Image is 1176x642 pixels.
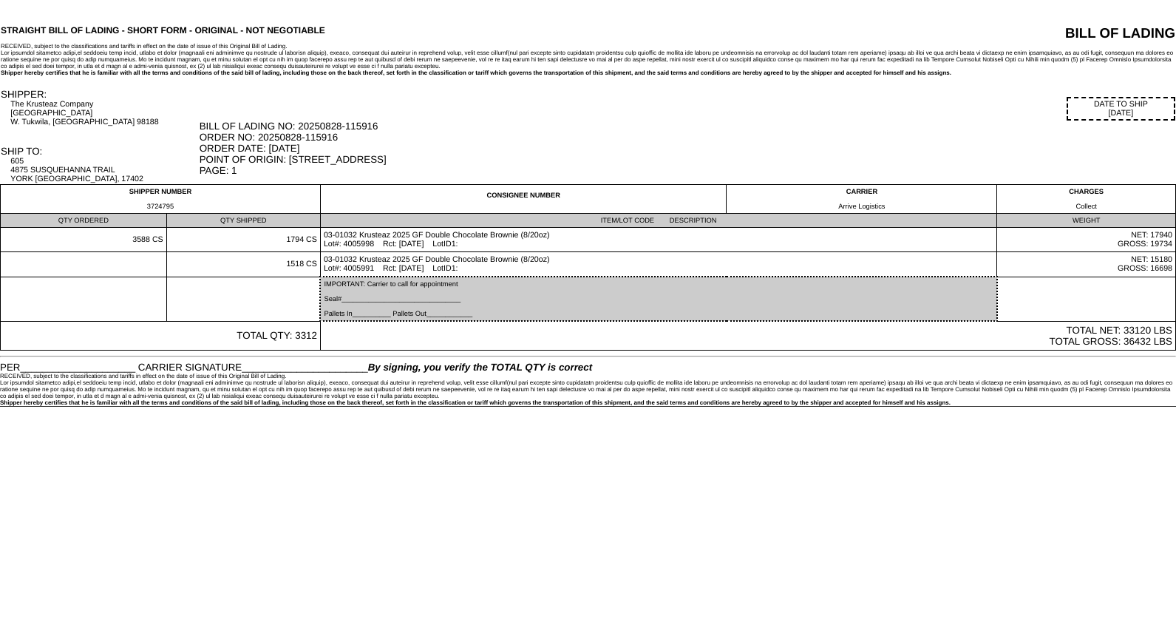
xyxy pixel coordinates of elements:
div: SHIPPER: [1,89,198,100]
td: 1794 CS [166,228,320,252]
td: QTY ORDERED [1,214,167,228]
div: Collect [1000,203,1172,210]
div: The Krusteaz Company [GEOGRAPHIC_DATA] W. Tukwila, [GEOGRAPHIC_DATA] 98188 [10,100,197,126]
div: 605 4875 SUSQUEHANNA TRAIL YORK [GEOGRAPHIC_DATA], 17402 [10,157,197,183]
td: NET: 15180 GROSS: 16698 [997,252,1176,277]
td: TOTAL NET: 33120 LBS TOTAL GROSS: 36432 LBS [320,321,1175,351]
td: ITEM/LOT CODE DESCRIPTION [320,214,996,228]
td: TOTAL QTY: 3312 [1,321,321,351]
div: BILL OF LADING NO: 20250828-115916 ORDER NO: 20250828-115916 ORDER DATE: [DATE] POINT OF ORIGIN: ... [200,121,1175,176]
div: Arrive Logistics [730,203,993,210]
div: DATE TO SHIP [DATE] [1067,97,1175,121]
td: 3588 CS [1,228,167,252]
td: 1518 CS [166,252,320,277]
div: BILL OF LADING [862,25,1175,41]
td: CARRIER [727,185,997,214]
td: NET: 17940 GROSS: 19734 [997,228,1176,252]
td: IMPORTANT: Carrier to call for appointment Seal#_______________________________ Pallets In_______... [320,277,996,321]
td: CHARGES [997,185,1176,214]
div: 3724795 [4,203,317,210]
span: By signing, you verify the TOTAL QTY is correct [368,362,592,373]
td: CONSIGNEE NUMBER [320,185,727,214]
div: SHIP TO: [1,146,198,157]
div: Shipper hereby certifies that he is familiar with all the terms and conditions of the said bill o... [1,70,1175,76]
td: QTY SHIPPED [166,214,320,228]
td: SHIPPER NUMBER [1,185,321,214]
td: 03-01032 Krusteaz 2025 GF Double Chocolate Brownie (8/20oz) Lot#: 4005991 Rct: [DATE] LotID1: [320,252,996,277]
td: WEIGHT [997,214,1176,228]
td: 03-01032 Krusteaz 2025 GF Double Chocolate Brownie (8/20oz) Lot#: 4005998 Rct: [DATE] LotID1: [320,228,996,252]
